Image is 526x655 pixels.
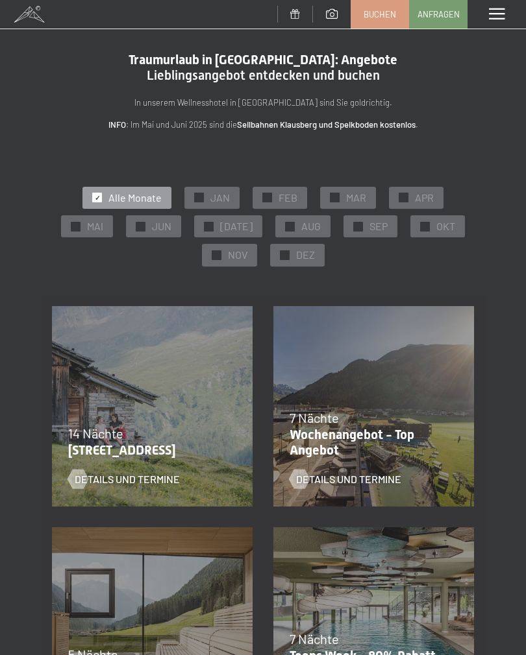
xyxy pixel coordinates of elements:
span: ✓ [282,251,287,260]
span: 14 Nächte [68,425,123,441]
span: OKT [436,219,455,233]
span: [DATE] [220,219,253,233]
span: ✓ [401,193,407,202]
span: 7 Nächte [290,410,339,425]
span: ✓ [138,222,144,231]
span: ✓ [356,222,361,231]
p: : Im Mai und Juni 2025 sind die . [52,118,474,132]
a: Details und Termine [68,472,180,486]
span: ✓ [214,251,219,260]
span: ✓ [95,193,100,202]
span: SEP [369,219,388,233]
span: JAN [210,191,230,205]
span: ✓ [197,193,202,202]
span: Anfragen [418,8,460,20]
span: Buchen [364,8,396,20]
span: ✓ [265,193,270,202]
span: ✓ [207,222,212,231]
p: [STREET_ADDRESS] [68,442,230,458]
strong: Seilbahnen Klausberg und Speikboden kostenlos [237,119,416,130]
span: NOV [228,248,247,262]
strong: INFO [108,119,126,130]
span: Details und Termine [75,472,180,486]
span: JUN [152,219,171,233]
span: APR [415,191,434,205]
span: ✓ [332,193,338,202]
span: Lieblingsangebot entdecken und buchen [147,67,380,83]
span: DEZ [296,248,315,262]
span: Traumurlaub in [GEOGRAPHIC_DATA]: Angebote [129,52,397,67]
span: AUG [301,219,321,233]
a: Buchen [351,1,408,28]
span: MAR [346,191,366,205]
span: ✓ [73,222,79,231]
span: 7 Nächte [290,631,339,647]
span: FEB [279,191,297,205]
span: ✓ [288,222,293,231]
span: MAI [87,219,103,233]
span: Alle Monate [108,191,162,205]
a: Details und Termine [290,472,401,486]
span: Details und Termine [296,472,401,486]
span: ✓ [423,222,428,231]
a: Anfragen [410,1,467,28]
p: Wochenangebot - Top Angebot [290,427,451,458]
p: In unserem Wellnesshotel in [GEOGRAPHIC_DATA] sind Sie goldrichtig. [52,96,474,110]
